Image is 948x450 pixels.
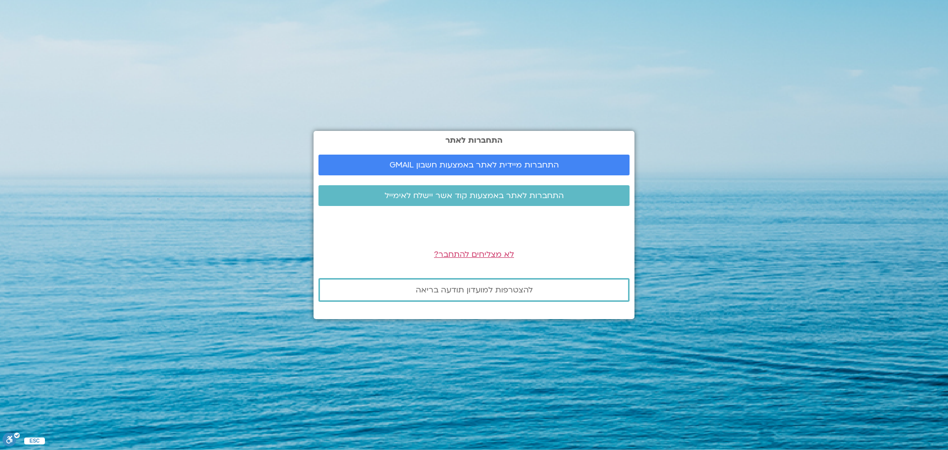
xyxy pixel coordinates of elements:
[318,155,630,175] a: התחברות מיידית לאתר באמצעות חשבון GMAIL
[318,185,630,206] a: התחברות לאתר באמצעות קוד אשר יישלח לאימייל
[416,286,533,294] span: להצטרפות למועדון תודעה בריאה
[318,278,630,302] a: להצטרפות למועדון תודעה בריאה
[318,136,630,145] h2: התחברות לאתר
[385,191,564,200] span: התחברות לאתר באמצעות קוד אשר יישלח לאימייל
[434,249,514,260] a: לא מצליחים להתחבר?
[390,161,559,169] span: התחברות מיידית לאתר באמצעות חשבון GMAIL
